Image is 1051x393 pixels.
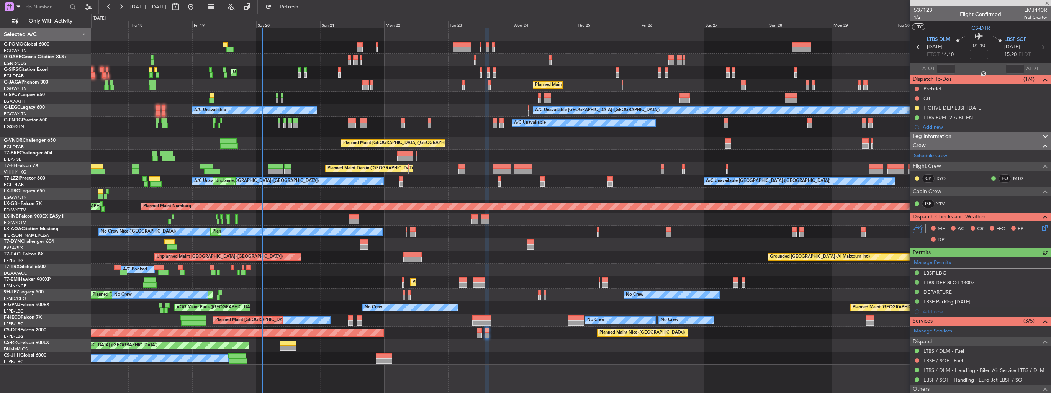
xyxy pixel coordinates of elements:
[1018,225,1023,233] span: FP
[927,43,943,51] span: [DATE]
[4,227,59,231] a: LX-AOACitation Mustang
[514,117,546,129] div: A/C Unavailable
[1023,317,1035,325] span: (3/5)
[4,98,25,104] a: LGAV/ATH
[4,138,56,143] a: G-VNORChallenger 650
[4,176,20,181] span: T7-LZZI
[958,225,964,233] span: AC
[626,289,643,301] div: No Crew
[4,258,24,264] a: LFPB/LBG
[4,42,49,47] a: G-FOMOGlobal 6000
[640,21,704,28] div: Fri 26
[93,15,106,22] div: [DATE]
[1023,14,1047,21] span: Pref Charter
[4,239,21,244] span: T7-DYN
[938,225,945,233] span: MF
[576,21,640,28] div: Thu 25
[4,265,46,269] a: T7-TRXGlobal 6500
[4,55,21,59] span: G-GARE
[4,353,20,358] span: CS-JHH
[4,42,23,47] span: G-FOMO
[4,359,24,365] a: LFPB/LBG
[4,220,26,226] a: EDLW/DTM
[927,51,940,59] span: ETOT
[4,61,27,66] a: EGNR/CEG
[923,85,941,92] div: Prebrief
[999,174,1011,183] div: FO
[233,67,359,78] div: Unplanned Maint [GEOGRAPHIC_DATA] ([GEOGRAPHIC_DATA])
[661,314,678,326] div: No Crew
[4,86,27,92] a: EGGW/LTN
[4,189,20,193] span: LX-TRO
[4,341,49,345] a: CS-RRCFalcon 900LX
[4,252,44,257] a: T7-EAGLFalcon 8X
[913,187,941,196] span: Cabin Crew
[101,226,176,237] div: No Crew Nice ([GEOGRAPHIC_DATA])
[4,73,24,79] a: EGLF/FAB
[914,14,932,21] span: 1/2
[913,213,986,221] span: Dispatch Checks and Weather
[973,42,985,50] span: 01:10
[936,200,954,207] a: YTV
[130,3,166,10] span: [DATE] - [DATE]
[4,252,23,257] span: T7-EAGL
[922,65,935,73] span: ATOT
[4,315,42,320] a: F-HECDFalcon 7X
[1004,36,1026,44] span: LBSF SOF
[4,303,49,307] a: F-GPNJFalcon 900EX
[4,315,21,320] span: F-HECD
[4,80,21,85] span: G-JAGA
[143,201,191,212] div: Planned Maint Nurnberg
[4,93,20,97] span: G-SPCY
[960,10,1001,18] div: Flight Confirmed
[4,80,48,85] a: G-JAGAPhenom 300
[194,175,319,187] div: A/C Unavailable [GEOGRAPHIC_DATA] ([GEOGRAPHIC_DATA])
[4,270,27,276] a: DGAA/ACC
[4,328,20,332] span: CS-DTR
[1026,65,1039,73] span: ALDT
[4,164,38,168] a: T7-FFIFalcon 7X
[977,225,984,233] span: CR
[4,303,20,307] span: F-GPNJ
[1018,51,1031,59] span: ELDT
[365,302,382,313] div: No Crew
[4,321,24,327] a: LFPB/LBG
[4,283,26,289] a: LFMN/NCE
[4,124,24,129] a: EGSS/STN
[273,4,305,10] span: Refresh
[4,164,17,168] span: T7-FFI
[912,23,925,30] button: UTC
[4,157,21,162] a: LTBA/ISL
[123,264,147,275] div: A/C Booked
[941,51,954,59] span: 14:10
[913,317,933,326] span: Services
[704,21,768,28] div: Sat 27
[4,334,24,339] a: LFPB/LBG
[853,302,973,313] div: Planned Maint [GEOGRAPHIC_DATA] ([GEOGRAPHIC_DATA])
[4,245,23,251] a: EVRA/RIX
[4,227,21,231] span: LX-AOA
[535,79,656,91] div: Planned Maint [GEOGRAPHIC_DATA] ([GEOGRAPHIC_DATA])
[936,175,954,182] a: RYO
[535,105,660,116] div: A/C Unavailable [GEOGRAPHIC_DATA] ([GEOGRAPHIC_DATA])
[343,138,464,149] div: Planned Maint [GEOGRAPHIC_DATA] ([GEOGRAPHIC_DATA])
[128,21,192,28] div: Thu 18
[213,226,298,237] div: Planned Maint Nice ([GEOGRAPHIC_DATA])
[4,67,18,72] span: G-SIRS
[914,152,947,160] a: Schedule Crew
[4,233,49,238] a: [PERSON_NAME]/QSA
[384,21,448,28] div: Mon 22
[832,21,896,28] div: Mon 29
[4,118,47,123] a: G-ENRGPraetor 600
[256,21,320,28] div: Sat 20
[770,251,870,263] div: Grounded [GEOGRAPHIC_DATA] (Al Maktoum Intl)
[914,6,932,14] span: 537123
[923,114,973,121] div: LTBS FUEL VIA BILEN
[913,75,951,84] span: Dispatch To-Dos
[4,277,19,282] span: T7-EMI
[4,290,19,295] span: 9H-LPZ
[913,132,951,141] span: Leg Information
[1013,175,1030,182] a: MTG
[114,289,132,301] div: No Crew
[914,327,952,335] a: Manage Services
